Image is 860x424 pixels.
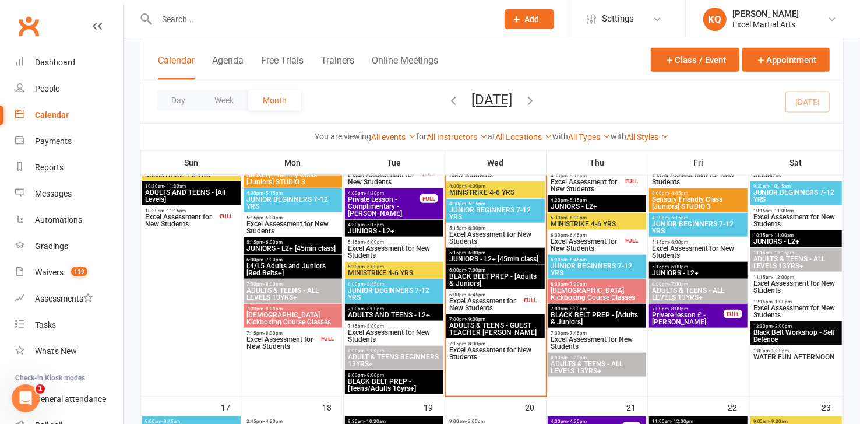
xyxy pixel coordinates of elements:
[550,336,644,350] span: Excel Assessment for New Students
[753,280,840,294] span: Excel Assessment for New Students
[347,329,441,343] span: Excel Assessment for New Students
[651,264,745,269] span: 5:15pm
[753,184,840,189] span: 9:30am
[248,90,301,111] button: Month
[550,306,644,311] span: 7:00pm
[14,12,43,41] a: Clubworx
[822,397,843,416] div: 23
[550,215,644,220] span: 5:30pm
[568,132,611,142] a: All Types
[466,341,485,346] span: - 8:00pm
[263,306,283,311] span: - 8:00pm
[568,215,587,220] span: - 6:00pm
[15,312,123,338] a: Tasks
[242,150,344,175] th: Mon
[246,240,340,245] span: 5:15pm
[466,317,485,322] span: - 9:00pm
[550,203,644,210] span: JUNIORS - L2+
[488,132,495,141] strong: at
[246,331,319,336] span: 7:15pm
[568,198,587,203] span: - 5:15pm
[15,128,123,155] a: Payments
[550,287,644,301] span: [DEMOGRAPHIC_DATA] Kickboxing Course Classes
[347,196,420,217] span: Private Lesson - Complimentary - [PERSON_NAME]
[365,373,384,378] span: - 9:00pm
[420,194,438,203] div: FULL
[322,397,343,416] div: 18
[521,296,540,304] div: FULL
[471,92,512,108] button: [DATE]
[144,171,238,178] span: MINISTRIKE 4-6 YRS
[550,282,644,287] span: 6:30pm
[773,299,792,304] span: - 1:00pm
[550,419,623,424] span: 4:00pm
[246,215,340,220] span: 5:15pm
[263,419,283,424] span: - 4:30pm
[505,9,554,29] button: Add
[550,262,644,276] span: JUNIOR BEGINNERS 7-12 YRS
[144,208,217,213] span: 10:30am
[246,282,340,287] span: 7:00pm
[164,208,186,213] span: - 11:15am
[318,334,337,343] div: FULL
[246,220,340,234] span: Excel Assessment for New Students
[651,240,745,245] span: 5:15pm
[651,269,745,276] span: JUNIORS - L2+
[449,322,542,336] span: ADULTS & TEENS - GUEST TEACHER [PERSON_NAME]
[449,273,542,287] span: BLACK BELT PREP - [Adults & Juniors]
[449,250,542,255] span: 5:15pm
[449,226,542,231] span: 5:15pm
[365,282,384,287] span: - 6:45pm
[770,348,789,353] span: - 2:30pm
[753,250,840,255] span: 11:15am
[547,150,648,175] th: Thu
[347,373,441,378] span: 8:00pm
[525,15,540,24] span: Add
[35,268,64,277] div: Waivers
[365,240,384,245] span: - 6:00pm
[651,196,745,210] span: Sensory Friendly Class [Juniors] STUDIO 3
[315,132,371,141] strong: You are viewing
[347,324,441,329] span: 7:15pm
[263,331,283,336] span: - 8:00pm
[651,220,745,234] span: JUNIOR BEGINNERS 7-12 YRS
[466,268,485,273] span: - 7:00pm
[144,184,238,189] span: 10:30am
[372,55,438,80] button: Online Meetings
[732,19,799,30] div: Excel Martial Arts
[753,255,840,269] span: ADULTS & TEENS - ALL LEVELS 13YRS+
[263,240,283,245] span: - 6:00pm
[365,348,384,353] span: - 9:00pm
[263,282,283,287] span: - 8:00pm
[651,306,724,311] span: 7:00pm
[466,226,485,231] span: - 6:00pm
[724,310,742,318] div: FULL
[753,238,840,245] span: JUNIORS - L2+
[449,189,542,196] span: MINISTRIKE 4-6 YRS
[651,419,745,424] span: 11:00am
[626,397,647,416] div: 21
[669,282,688,287] span: - 7:00pm
[246,419,340,424] span: 3:45pm
[622,177,641,185] div: FULL
[263,257,283,262] span: - 7:00pm
[449,297,521,311] span: Excel Assessment for New Students
[35,189,72,198] div: Messages
[651,287,745,301] span: ADULTS & TEENS - ALL LEVELS 13YRS+
[753,348,840,353] span: 1:00pm
[449,341,542,346] span: 7:15pm
[445,150,547,175] th: Wed
[611,132,626,141] strong: with
[753,275,840,280] span: 11:15am
[263,191,283,196] span: - 5:15pm
[732,9,799,19] div: [PERSON_NAME]
[449,292,521,297] span: 6:00pm
[753,208,840,213] span: 10:15am
[35,215,82,225] div: Automations
[365,306,384,311] span: - 8:00pm
[371,132,416,142] a: All events
[347,191,420,196] span: 4:00pm
[742,48,830,72] button: Appointment
[669,306,688,311] span: - 8:00pm
[246,257,340,262] span: 6:00pm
